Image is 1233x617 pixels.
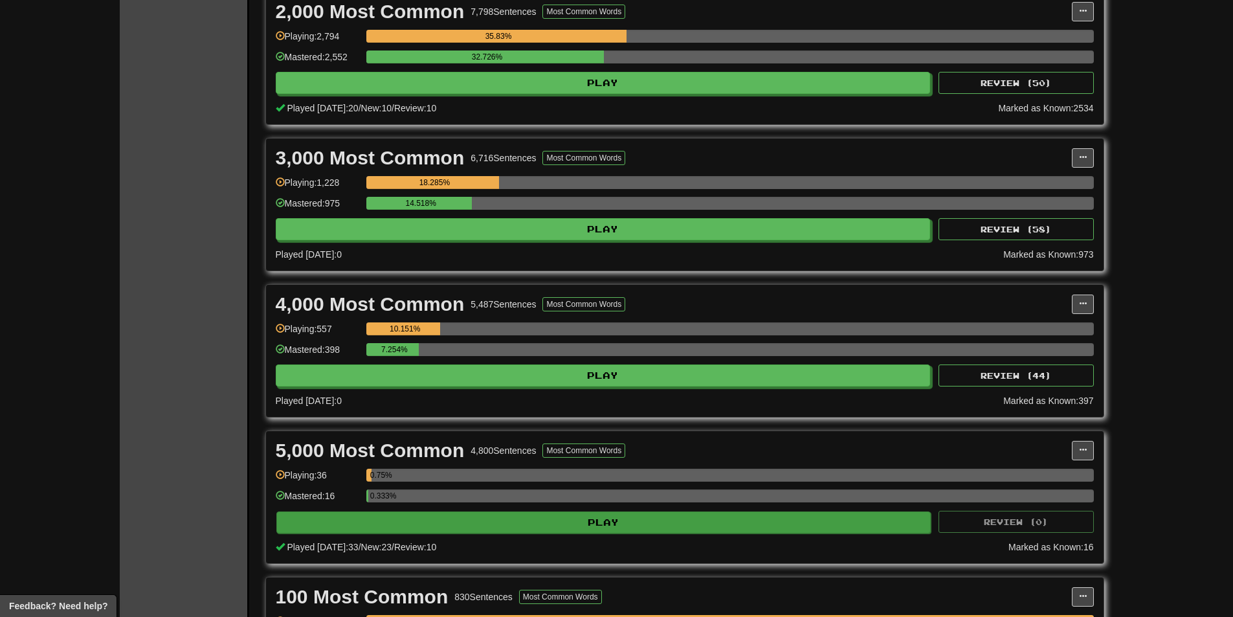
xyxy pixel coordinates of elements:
div: 35.83% [370,30,627,43]
button: Play [276,218,931,240]
span: / [359,542,361,552]
div: 4,000 Most Common [276,295,465,314]
button: Most Common Words [542,297,625,311]
div: 6,716 Sentences [471,151,536,164]
div: Mastered: 2,552 [276,50,360,72]
button: Play [276,72,931,94]
span: Played [DATE]: 0 [276,249,342,260]
span: Open feedback widget [9,600,107,612]
button: Review (50) [939,72,1094,94]
div: Mastered: 16 [276,489,360,511]
div: 100 Most Common [276,587,449,607]
button: Review (58) [939,218,1094,240]
div: Marked as Known: 16 [1008,541,1094,554]
div: 10.151% [370,322,440,335]
span: Played [DATE]: 33 [287,542,358,552]
span: Played [DATE]: 20 [287,103,358,113]
button: Play [276,365,931,387]
div: 7.254% [370,343,419,356]
span: / [359,103,361,113]
div: Playing: 557 [276,322,360,344]
div: 32.726% [370,50,605,63]
div: 5,487 Sentences [471,298,536,311]
button: Review (44) [939,365,1094,387]
button: Most Common Words [542,151,625,165]
span: New: 23 [361,542,392,552]
div: Playing: 2,794 [276,30,360,51]
div: Mastered: 975 [276,197,360,218]
div: 830 Sentences [454,590,513,603]
span: / [392,542,394,552]
span: New: 10 [361,103,392,113]
div: 14.518% [370,197,472,210]
div: 0.75% [370,469,372,482]
div: 18.285% [370,176,499,189]
div: 2,000 Most Common [276,2,465,21]
button: Most Common Words [542,443,625,458]
button: Play [276,511,931,533]
div: 7,798 Sentences [471,5,536,18]
div: 3,000 Most Common [276,148,465,168]
div: 5,000 Most Common [276,441,465,460]
div: 4,800 Sentences [471,444,536,457]
div: Marked as Known: 397 [1003,394,1093,407]
div: Marked as Known: 2534 [998,102,1093,115]
span: Played [DATE]: 0 [276,396,342,406]
span: Review: 10 [394,103,436,113]
span: / [392,103,394,113]
div: Playing: 1,228 [276,176,360,197]
button: Most Common Words [519,590,602,604]
div: Mastered: 398 [276,343,360,365]
button: Most Common Words [542,5,625,19]
span: Review: 10 [394,542,436,552]
div: Playing: 36 [276,469,360,490]
button: Review (0) [939,511,1094,533]
div: Marked as Known: 973 [1003,248,1093,261]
